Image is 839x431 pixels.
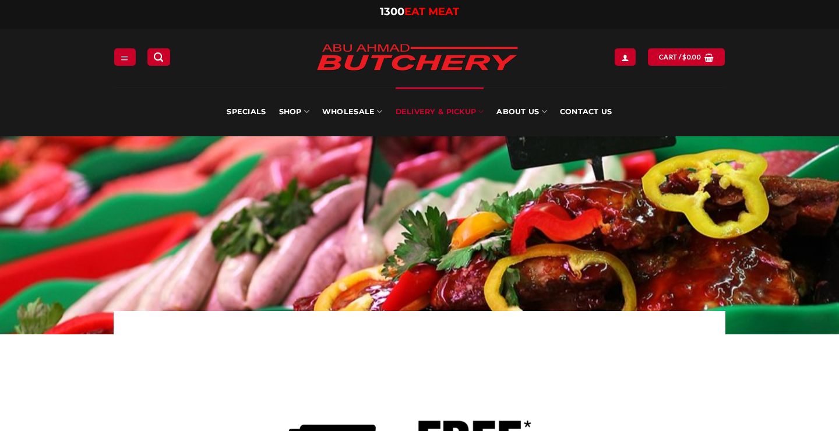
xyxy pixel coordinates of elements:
[560,87,612,136] a: Contact Us
[279,87,309,136] a: SHOP
[615,48,636,65] a: Login
[404,5,459,18] span: EAT MEAT
[648,48,725,65] a: View cart
[147,48,170,65] a: Search
[114,48,135,65] a: Menu
[496,87,547,136] a: About Us
[659,52,701,62] span: Cart /
[380,5,404,18] span: 1300
[306,36,528,80] img: Abu Ahmad Butchery
[682,52,686,62] span: $
[227,87,266,136] a: Specials
[396,87,484,136] a: Delivery & Pickup
[380,5,459,18] a: 1300EAT MEAT
[322,87,383,136] a: Wholesale
[682,53,701,61] bdi: 0.00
